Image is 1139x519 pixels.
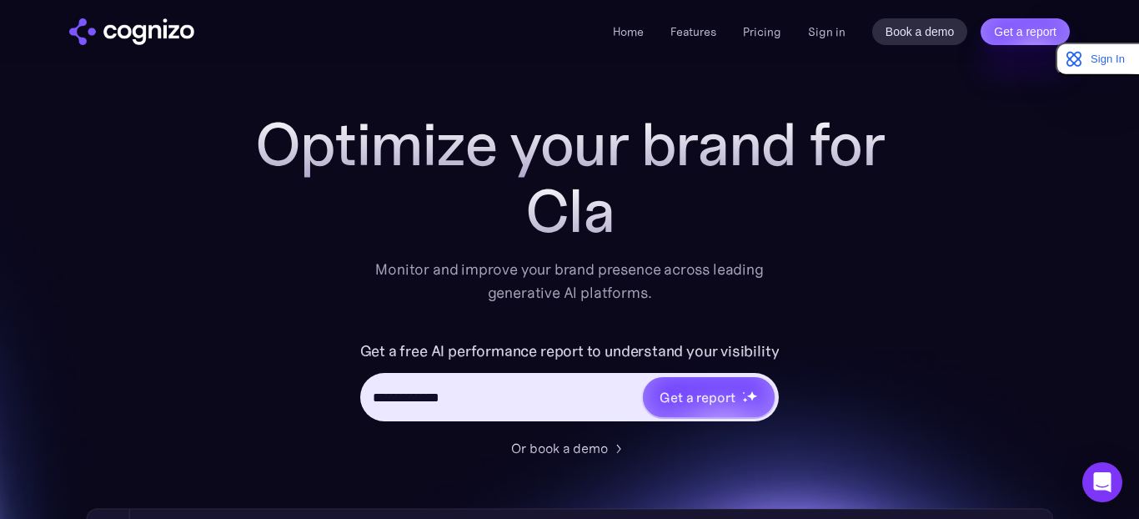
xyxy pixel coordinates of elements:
[236,111,903,178] h1: Optimize your brand for
[641,375,776,419] a: Get a reportstarstarstar
[670,24,716,39] a: Features
[511,438,608,458] div: Or book a demo
[69,18,194,45] img: cognizo logo
[613,24,644,39] a: Home
[746,391,757,401] img: star
[69,18,194,45] a: home
[511,438,628,458] a: Or book a demo
[742,391,745,394] img: star
[981,18,1070,45] a: Get a report
[236,178,903,244] div: Cla
[360,338,780,430] form: Hero URL Input Form
[872,18,968,45] a: Book a demo
[1082,462,1122,502] div: Open Intercom Messenger
[742,397,748,403] img: star
[364,258,775,305] div: Monitor and improve your brand presence across leading generative AI platforms.
[360,338,780,365] label: Get a free AI performance report to understand your visibility
[743,24,781,39] a: Pricing
[808,22,845,42] a: Sign in
[660,387,735,407] div: Get a report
